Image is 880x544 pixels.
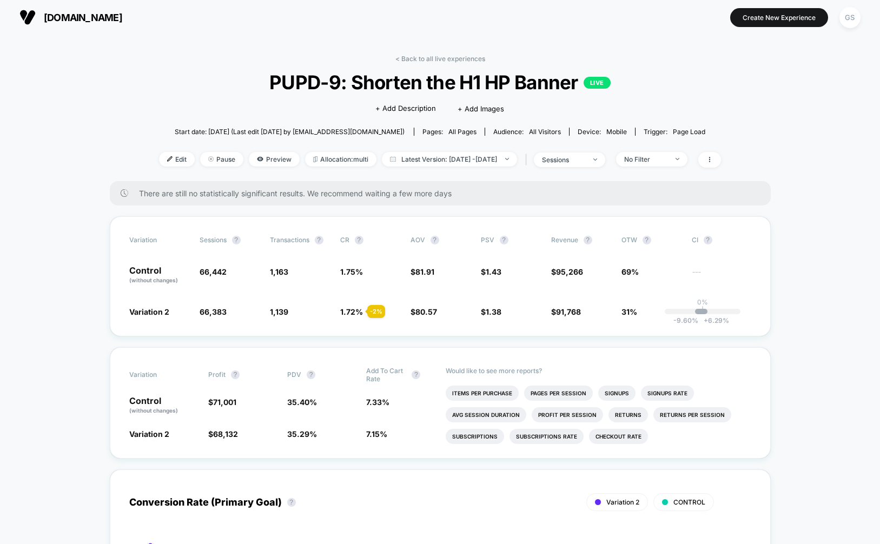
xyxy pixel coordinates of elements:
[187,71,693,94] span: PUPD-9: Shorten the H1 HP Banner
[493,128,561,136] div: Audience:
[569,128,635,136] span: Device:
[692,269,751,284] span: ---
[532,407,603,422] li: Profit Per Session
[200,267,227,276] span: 66,442
[584,236,592,244] button: ?
[208,156,214,162] img: end
[232,236,241,244] button: ?
[129,396,197,415] p: Control
[621,267,639,276] span: 69%
[500,236,508,244] button: ?
[305,152,376,167] span: Allocation: multi
[730,8,828,27] button: Create New Experience
[673,128,705,136] span: Page Load
[589,429,648,444] li: Checkout Rate
[673,316,698,324] span: -9.60 %
[673,498,705,506] span: CONTROL
[624,155,667,163] div: No Filter
[486,267,501,276] span: 1.43
[551,236,578,244] span: Revenue
[644,128,705,136] div: Trigger:
[270,267,288,276] span: 1,163
[598,386,636,401] li: Signups
[366,397,389,407] span: 7.33 %
[584,77,611,89] p: LIVE
[19,9,36,25] img: Visually logo
[367,305,385,318] div: - 2 %
[606,498,639,506] span: Variation 2
[129,277,178,283] span: (without changes)
[129,266,189,284] p: Control
[621,236,681,244] span: OTW
[129,236,189,244] span: Variation
[129,407,178,414] span: (without changes)
[287,397,317,407] span: 35.40 %
[704,316,708,324] span: +
[208,370,226,379] span: Profit
[431,236,439,244] button: ?
[200,307,227,316] span: 66,383
[129,429,169,439] span: Variation 2
[366,429,387,439] span: 7.15 %
[542,156,585,164] div: sessions
[481,307,501,316] span: $
[340,236,349,244] span: CR
[643,236,651,244] button: ?
[606,128,627,136] span: mobile
[270,236,309,244] span: Transactions
[593,158,597,161] img: end
[608,407,648,422] li: Returns
[307,370,315,379] button: ?
[167,156,173,162] img: edit
[159,152,195,167] span: Edit
[411,307,437,316] span: $
[481,267,501,276] span: $
[446,429,504,444] li: Subscriptions
[340,307,363,316] span: 1.72 %
[556,307,581,316] span: 91,768
[366,367,406,383] span: Add To Cart Rate
[390,156,396,162] img: calendar
[208,397,236,407] span: $
[458,104,504,113] span: + Add Images
[510,429,584,444] li: Subscriptions Rate
[129,367,189,383] span: Variation
[382,152,517,167] span: Latest Version: [DATE] - [DATE]
[698,316,729,324] span: 6.29 %
[287,429,317,439] span: 35.29 %
[446,386,519,401] li: Items Per Purchase
[524,386,593,401] li: Pages Per Session
[481,236,494,244] span: PSV
[412,370,420,379] button: ?
[375,103,436,114] span: + Add Description
[653,407,731,422] li: Returns Per Session
[287,370,301,379] span: PDV
[44,12,122,23] span: [DOMAIN_NAME]
[395,55,485,63] a: < Back to all live experiences
[697,298,708,306] p: 0%
[200,152,243,167] span: Pause
[522,152,534,168] span: |
[411,236,425,244] span: AOV
[676,158,679,160] img: end
[340,267,363,276] span: 1.75 %
[446,367,751,375] p: Would like to see more reports?
[551,307,581,316] span: $
[641,386,694,401] li: Signups Rate
[16,9,125,26] button: [DOMAIN_NAME]
[249,152,300,167] span: Preview
[287,498,296,507] button: ?
[529,128,561,136] span: All Visitors
[486,307,501,316] span: 1.38
[270,307,288,316] span: 1,139
[839,7,861,28] div: GS
[692,236,751,244] span: CI
[505,158,509,160] img: end
[415,307,437,316] span: 80.57
[448,128,477,136] span: all pages
[213,429,238,439] span: 68,132
[621,307,637,316] span: 31%
[231,370,240,379] button: ?
[415,267,434,276] span: 81.91
[411,267,434,276] span: $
